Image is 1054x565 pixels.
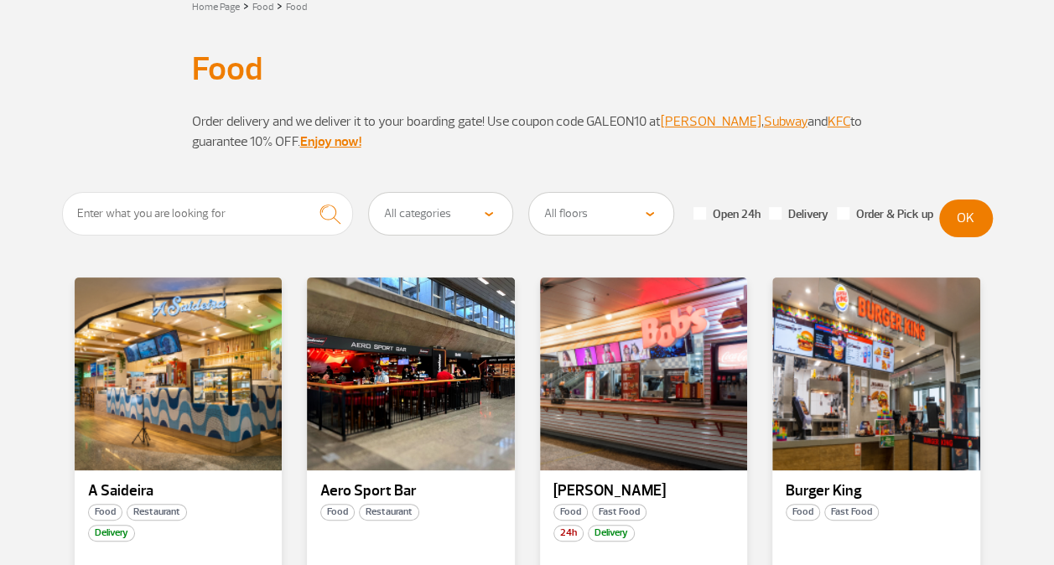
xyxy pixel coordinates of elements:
a: Subway [764,113,807,130]
span: 24h [553,525,584,542]
a: Food [286,1,307,13]
label: Open 24h [693,207,761,222]
p: [PERSON_NAME] [553,483,735,500]
span: Restaurant [127,504,187,521]
span: Food [553,504,588,521]
span: Restaurant [359,504,419,521]
a: KFC [828,113,850,130]
span: Delivery [588,525,635,542]
p: A Saideira [88,483,269,500]
a: Home Page [192,1,240,13]
p: Order delivery and we deliver it to your boarding gate! Use coupon code GALEON10 ​​at , and to gu... [192,111,863,152]
h1: Food [192,54,863,83]
span: Food [88,504,122,521]
p: Aero Sport Bar [320,483,501,500]
label: Delivery [769,207,828,222]
p: Burger King [786,483,967,500]
label: Order & Pick up [837,207,933,222]
span: Delivery [88,525,135,542]
span: Food [786,504,820,521]
a: Food [252,1,273,13]
span: Food [320,504,355,521]
span: Fast Food [824,504,879,521]
a: [PERSON_NAME] [661,113,761,130]
button: OK [939,200,993,237]
span: Fast Food [592,504,646,521]
a: Enjoy now! [300,133,361,150]
input: Enter what you are looking for [62,192,354,236]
